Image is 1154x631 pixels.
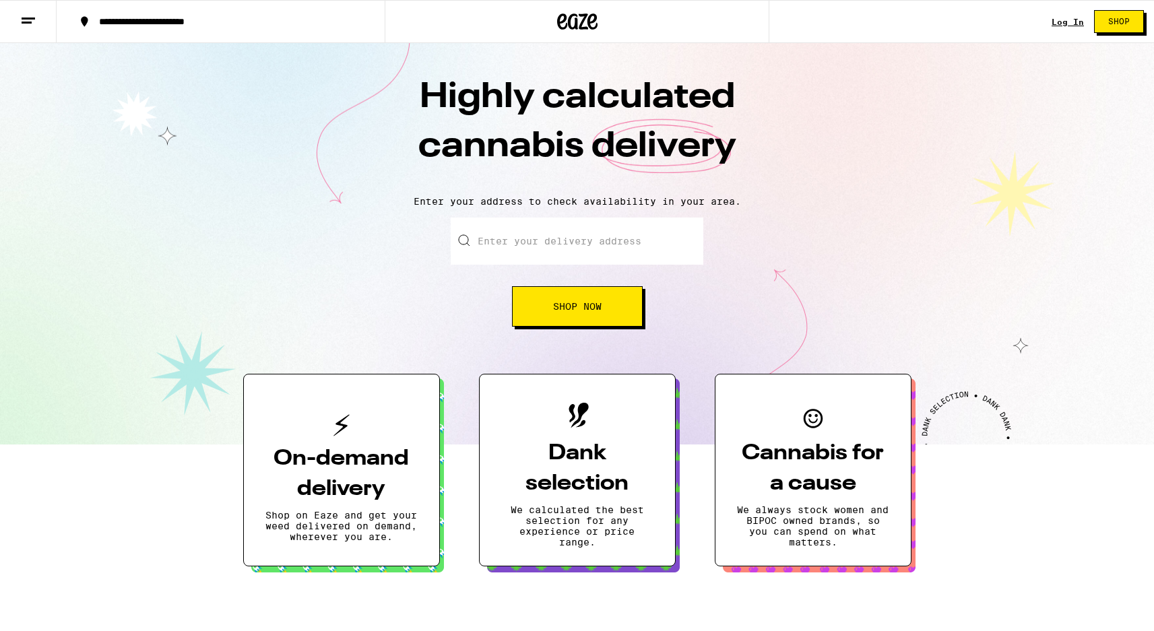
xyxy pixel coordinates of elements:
h3: Dank selection [501,438,653,499]
p: Shop on Eaze and get your weed delivered on demand, wherever you are. [265,510,418,542]
a: Log In [1052,18,1084,26]
button: Cannabis for a causeWe always stock women and BIPOC owned brands, so you can spend on what matters. [715,374,911,566]
span: Shop Now [553,302,602,311]
button: Shop [1094,10,1144,33]
h3: Cannabis for a cause [737,438,889,499]
p: We calculated the best selection for any experience or price range. [501,504,653,547]
h3: On-demand delivery [265,444,418,504]
p: Enter your address to check availability in your area. [13,196,1141,207]
p: We always stock women and BIPOC owned brands, so you can spend on what matters. [737,504,889,547]
button: On-demand deliveryShop on Eaze and get your weed delivered on demand, wherever you are. [243,374,440,566]
input: Enter your delivery address [451,218,703,265]
button: Shop Now [512,286,643,327]
a: Shop [1084,10,1154,33]
h1: Highly calculated cannabis delivery [342,73,813,185]
button: Dank selectionWe calculated the best selection for any experience or price range. [479,374,676,566]
span: Shop [1108,18,1130,26]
